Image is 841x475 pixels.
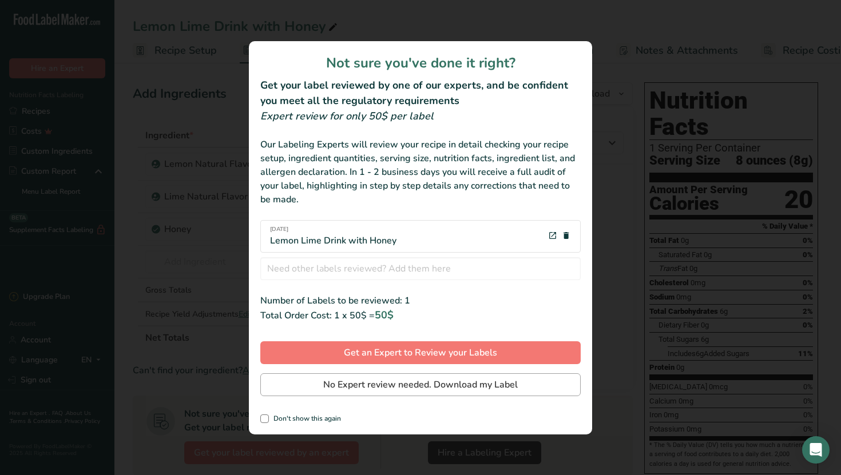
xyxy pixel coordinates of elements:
[270,225,396,234] span: [DATE]
[802,436,830,464] div: Open Intercom Messenger
[323,378,518,392] span: No Expert review needed. Download my Label
[260,53,581,73] h1: Not sure you've done it right?
[260,257,581,280] input: Need other labels reviewed? Add them here
[375,308,394,322] span: 50$
[270,225,396,248] div: Lemon Lime Drink with Honey
[260,341,581,364] button: Get an Expert to Review your Labels
[344,346,497,360] span: Get an Expert to Review your Labels
[269,414,341,423] span: Don't show this again
[260,294,581,308] div: Number of Labels to be reviewed: 1
[260,78,581,109] h2: Get your label reviewed by one of our experts, and be confident you meet all the regulatory requi...
[260,373,581,396] button: No Expert review needed. Download my Label
[260,109,581,124] div: Expert review for only 50$ per label
[260,138,581,206] div: Our Labeling Experts will review your recipe in detail checking your recipe setup, ingredient qua...
[260,308,581,323] div: Total Order Cost: 1 x 50$ =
